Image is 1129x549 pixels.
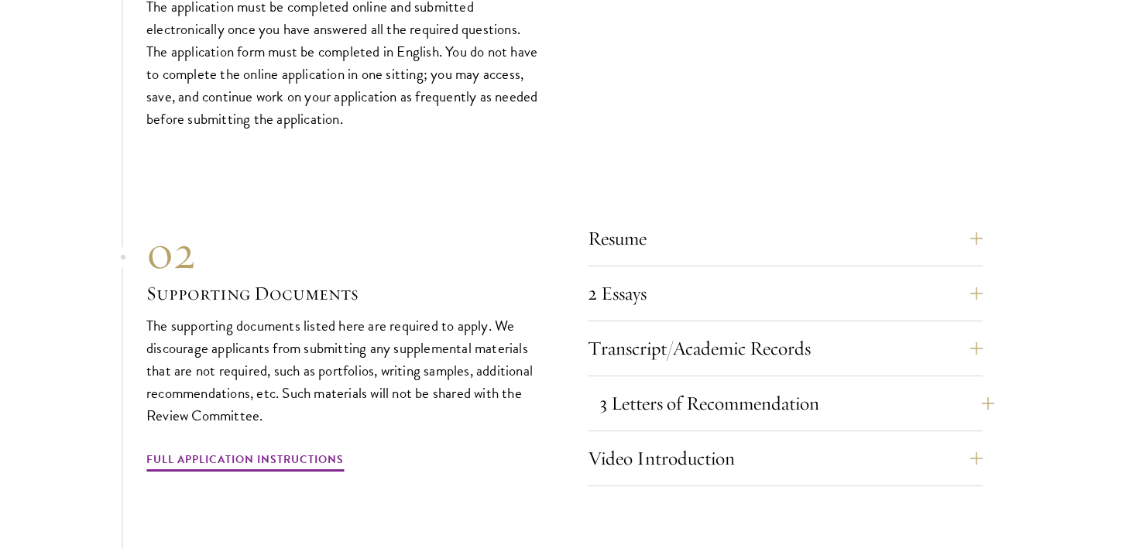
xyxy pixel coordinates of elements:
div: 02 [146,225,541,280]
button: Resume [588,220,983,257]
h3: Supporting Documents [146,280,541,307]
button: 2 Essays [588,275,983,312]
a: Full Application Instructions [146,450,344,474]
button: 3 Letters of Recommendation [599,385,994,422]
p: The supporting documents listed here are required to apply. We discourage applicants from submitt... [146,314,541,427]
button: Transcript/Academic Records [588,330,983,367]
button: Video Introduction [588,440,983,477]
